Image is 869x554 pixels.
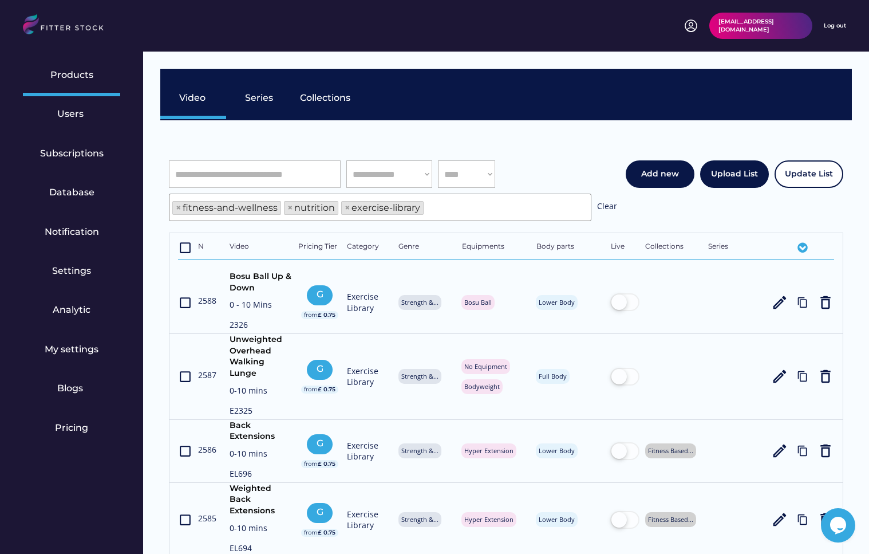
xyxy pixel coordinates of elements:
[40,147,104,160] div: Subscriptions
[597,201,617,215] div: Clear
[298,242,341,253] div: Pricing Tier
[310,288,330,301] div: G
[230,522,293,537] div: 0-10 mins
[230,319,293,333] div: 2326
[50,69,93,81] div: Products
[539,446,575,455] div: Lower Body
[771,294,788,311] button: edit
[341,201,424,215] li: exercise-library
[178,370,192,384] text: crop_din
[817,294,834,311] button: delete_outline
[230,385,293,399] div: 0-10 mins
[718,18,803,34] div: [EMAIL_ADDRESS][DOMAIN_NAME]
[539,298,575,307] div: Lower Body
[179,92,208,104] div: Video
[287,203,293,213] span: ×
[824,22,846,30] div: Log out
[198,513,224,524] div: 2585
[464,382,500,391] div: Bodyweight
[52,265,91,277] div: Settings
[645,242,702,253] div: Collections
[198,444,224,455] div: 2586
[178,241,192,255] text: crop_din
[464,298,492,307] div: Bosu Ball
[817,442,834,459] button: delete_outline
[347,509,393,531] div: Exercise Library
[304,460,318,468] div: from
[821,508,858,543] iframe: chat widget
[771,442,788,459] button: edit
[304,529,318,537] div: from
[198,295,224,307] div: 2588
[771,368,788,385] button: edit
[198,370,224,381] div: 2587
[230,299,293,313] div: 0 - 10 Mins
[700,160,769,188] button: Upload List
[230,468,293,482] div: EL696
[45,343,98,356] div: My settings
[172,201,281,215] li: fitness-and-wellness
[176,203,181,213] span: ×
[684,19,698,33] img: profile-circle.svg
[57,108,86,120] div: Users
[611,242,639,253] div: Live
[310,437,330,450] div: G
[626,160,694,188] button: Add new
[318,386,335,394] div: £ 0.75
[230,334,293,379] div: Unweighted Overhead Walking Lunge
[318,460,335,468] div: £ 0.75
[23,14,113,38] img: LOGO.svg
[178,239,192,256] button: crop_din
[464,515,513,524] div: Hyper Extension
[817,368,834,385] button: delete_outline
[53,304,90,316] div: Analytic
[230,271,293,293] div: Bosu Ball Up & Down
[347,242,393,253] div: Category
[178,511,192,528] button: crop_din
[178,368,192,385] button: crop_din
[539,515,575,524] div: Lower Body
[771,511,788,528] button: edit
[45,226,99,238] div: Notification
[230,448,293,462] div: 0-10 mins
[464,446,513,455] div: Hyper Extension
[464,362,507,371] div: No Equipment
[462,242,531,253] div: Equipments
[318,311,335,319] div: £ 0.75
[49,186,94,199] div: Database
[178,295,192,309] text: crop_din
[178,294,192,311] button: crop_din
[230,242,293,253] div: Video
[347,440,393,462] div: Exercise Library
[230,483,293,517] div: Weighted Back Extensions
[310,506,330,518] div: G
[178,444,192,458] text: crop_din
[401,446,439,455] div: Strength &...
[401,515,439,524] div: Strength &...
[347,366,393,388] div: Exercise Library
[57,382,86,395] div: Blogs
[398,242,456,253] div: Genre
[401,298,439,307] div: Strength &...
[230,420,293,442] div: Back Extensions
[55,422,88,434] div: Pricing
[775,160,843,188] button: Update List
[708,242,765,253] div: Series
[648,515,693,524] div: Fitness Based...
[304,311,318,319] div: from
[648,446,693,455] div: Fitness Based...
[230,405,293,419] div: E2325
[310,363,330,375] div: G
[178,513,192,527] text: crop_din
[198,242,224,253] div: N
[245,92,274,104] div: Series
[345,203,350,213] span: ×
[817,511,834,528] button: delete_outline
[178,442,192,459] button: crop_din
